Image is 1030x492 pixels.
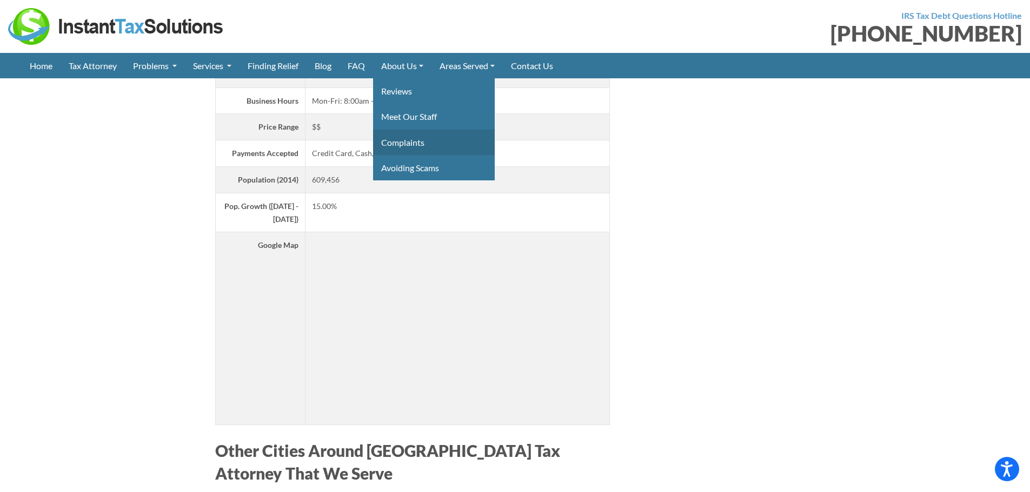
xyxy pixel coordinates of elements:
[312,70,350,79] a: [US_STATE]
[901,10,1022,21] strong: IRS Tax Debt Questions Hotline
[312,149,400,158] span: Credit Card, Cash, Checks
[373,78,495,104] a: Reviews
[307,53,340,78] a: Blog
[185,53,240,78] a: Services
[215,87,305,114] th: Business Hours
[215,232,305,424] th: Google Map
[312,122,321,131] span: $$
[240,53,307,78] a: Finding Relief
[373,155,495,180] a: Avoiding Scams
[8,8,224,45] img: Instant Tax Solutions Logo
[503,53,561,78] a: Contact Us
[22,53,61,78] a: Home
[305,87,609,114] td: Mon-Fri: 8:00am - 5:00pm
[215,140,305,167] th: Payments Accepted
[305,166,609,193] td: 609,456
[215,439,610,484] h3: Other Cities Around [GEOGRAPHIC_DATA] Tax Attorney That We Serve
[305,193,609,232] td: 15.00%
[215,114,305,140] th: Price Range
[373,130,495,155] a: Complaints
[523,23,1022,44] div: [PHONE_NUMBER]
[215,166,305,193] th: Population (2014)
[431,53,503,78] a: Areas Served
[215,193,305,232] th: Pop. Growth ([DATE] - [DATE])
[373,104,495,129] a: Meet Our Staff
[125,53,185,78] a: Problems
[61,53,125,78] a: Tax Attorney
[8,20,224,30] a: Instant Tax Solutions Logo
[340,53,373,78] a: FAQ
[373,53,431,78] a: About Us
